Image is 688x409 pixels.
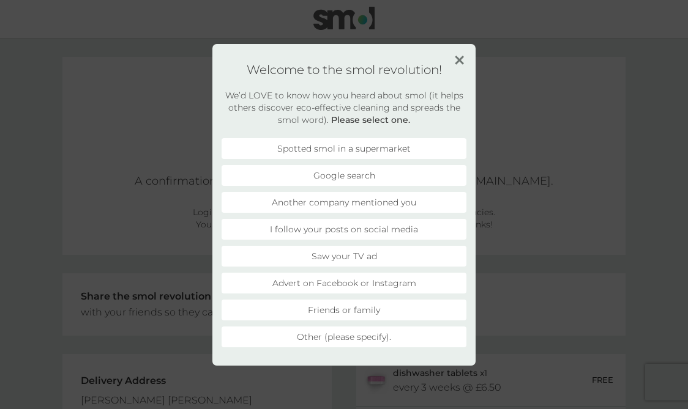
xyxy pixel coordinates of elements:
[222,89,466,126] h2: We’d LOVE to know how you heard about smol (it helps others discover eco-effective cleaning and s...
[222,192,466,213] li: Another company mentioned you
[222,300,466,320] li: Friends or family
[222,273,466,293] li: Advert on Facebook or Instagram
[222,62,466,77] h1: Welcome to the smol revolution!
[222,246,466,267] li: Saw your TV ad
[222,165,466,186] li: Google search
[455,56,464,65] img: close
[222,138,466,159] li: Spotted smol in a supermarket
[222,219,466,240] li: I follow your posts on social media
[222,326,466,347] li: Other (please specify).
[331,114,410,125] strong: Please select one.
